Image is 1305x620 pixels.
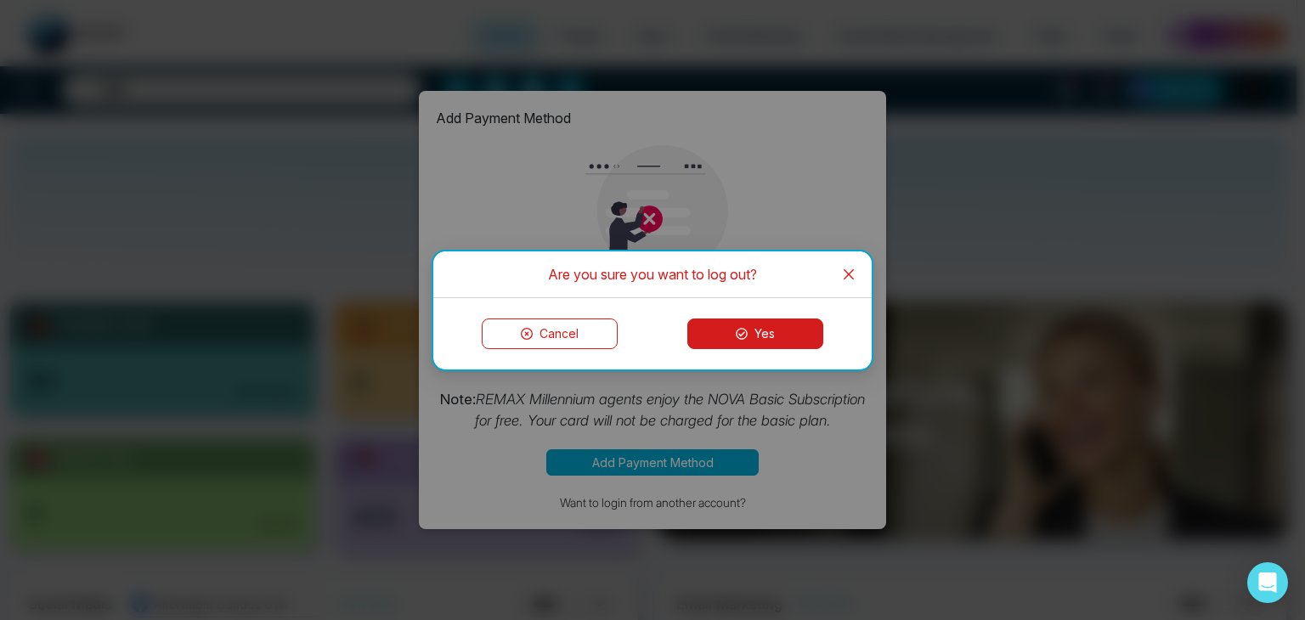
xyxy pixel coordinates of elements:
[687,318,823,349] button: Yes
[454,265,851,284] div: Are you sure you want to log out?
[842,268,856,281] span: close
[482,318,618,349] button: Cancel
[826,251,872,297] button: Close
[1247,562,1288,603] div: Open Intercom Messenger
